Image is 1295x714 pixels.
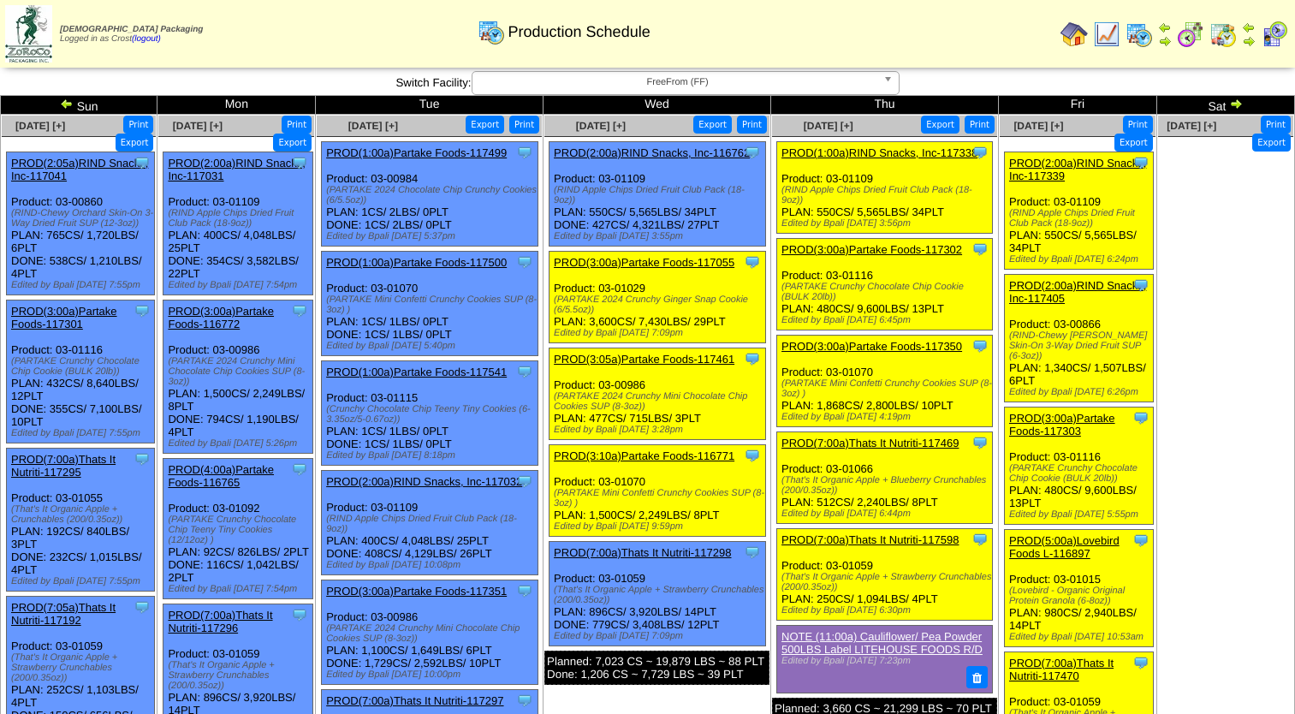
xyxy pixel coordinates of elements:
div: (That's It Organic Apple + Strawberry Crunchables (200/0.35oz)) [554,585,764,605]
button: Export [921,116,959,134]
div: Edited by Bpali [DATE] 5:37pm [326,231,537,241]
div: Edited by Bpali [DATE] 7:54pm [168,280,312,290]
div: Edited by Bpali [DATE] 10:53am [1009,632,1153,642]
a: PROD(1:00a)Partake Foods-117499 [326,146,507,159]
img: Tooltip [516,363,533,380]
div: Planned: 7,023 CS ~ 19,879 LBS ~ 88 PLT Done: 1,206 CS ~ 7,729 LBS ~ 39 PLT [544,651,769,685]
img: calendarprod.gif [478,18,505,45]
img: calendarblend.gif [1177,21,1204,48]
img: Tooltip [291,461,308,478]
a: [DATE] [+] [15,120,65,132]
button: Print [509,116,539,134]
img: Tooltip [291,302,308,319]
button: Export [273,134,312,152]
a: [DATE] [+] [804,120,853,132]
td: Sat [1156,96,1294,115]
div: (RIND Apple Chips Dried Fruit Club Pack (18-9oz)) [781,185,992,205]
a: PROD(3:00a)Partake Foods-117303 [1009,412,1115,437]
img: Tooltip [516,253,533,271]
div: Edited by Bpali [DATE] 7:09pm [554,631,764,641]
div: Edited by Bpali [DATE] 5:40pm [326,341,537,351]
div: (That's It Organic Apple + Blueberry Crunchables (200/0.35oz)) [781,475,992,496]
a: PROD(7:00a)Thats It Nutriti-117470 [1009,657,1114,682]
a: [DATE] [+] [1013,120,1063,132]
a: [DATE] [+] [348,120,398,132]
img: arrowleft.gif [1158,21,1172,34]
img: Tooltip [134,450,151,467]
img: Tooltip [744,144,761,161]
img: Tooltip [744,447,761,464]
div: (RIND-Chewy Orchard Skin-On 3-Way Dried Fruit SUP (12-3oz)) [11,208,154,229]
div: Edited by Bpali [DATE] 10:00pm [326,669,537,680]
div: (PARTAKE Crunchy Chocolate Chip Cookie (BULK 20lb)) [1009,463,1153,484]
button: Print [737,116,767,134]
div: Edited by Bpali [DATE] 7:23pm [781,656,984,666]
td: Wed [544,96,771,115]
td: Tue [316,96,544,115]
div: Product: 03-01092 PLAN: 92CS / 826LBS / 2PLT DONE: 116CS / 1,042LBS / 2PLT [163,459,312,599]
img: Tooltip [1132,154,1149,171]
img: Tooltip [971,337,989,354]
div: Edited by Bpali [DATE] 3:56pm [781,218,992,229]
img: arrowright.gif [1229,97,1243,110]
a: PROD(2:00a)RIND Snacks, Inc-117405 [1009,279,1146,305]
a: PROD(7:00a)Thats It Nutriti-117598 [781,533,959,546]
td: Mon [157,96,316,115]
img: Tooltip [744,544,761,561]
img: calendarcustomer.gif [1261,21,1288,48]
div: Edited by Bpali [DATE] 6:24pm [1009,254,1153,265]
div: (PARTAKE 2024 Crunchy Mini Chocolate Chip Cookies SUP (8-3oz)) [326,623,537,644]
button: Export [1114,134,1153,152]
a: PROD(2:00a)RIND Snacks, Inc-116762 [554,146,750,159]
a: PROD(1:00a)Partake Foods-117500 [326,256,507,269]
span: [DATE] [+] [576,120,626,132]
td: Fri [999,96,1157,115]
a: PROD(3:00a)Partake Foods-116772 [168,305,274,330]
div: Edited by Bpali [DATE] 6:26pm [1009,387,1153,397]
img: Tooltip [134,154,151,171]
div: (PARTAKE Crunchy Chocolate Chip Teeny Tiny Cookies (12/12oz) ) [168,515,312,545]
button: Export [1252,134,1291,152]
a: PROD(3:00a)Partake Foods-117351 [326,585,507,598]
td: Thu [771,96,999,115]
a: PROD(3:00a)Partake Foods-117301 [11,305,117,330]
a: PROD(2:00a)RIND Snacks, Inc-117339 [1009,157,1146,182]
div: Edited by Bpali [DATE] 7:55pm [11,428,154,438]
div: Edited by Bpali [DATE] 10:08pm [326,560,537,570]
div: (RIND Apple Chips Dried Fruit Club Pack (18-9oz)) [326,514,537,534]
img: Tooltip [1132,277,1149,294]
a: PROD(1:00a)Partake Foods-117541 [326,366,507,378]
a: PROD(7:00a)Thats It Nutriti-117298 [554,546,731,559]
a: PROD(3:00a)Partake Foods-117350 [781,340,962,353]
div: Product: 03-01115 PLAN: 1CS / 1LBS / 0PLT DONE: 1CS / 1LBS / 0PLT [322,361,538,466]
div: Edited by Bpali [DATE] 3:28pm [554,425,764,435]
div: (PARTAKE Mini Confetti Crunchy Cookies SUP (8‐3oz) ) [781,378,992,399]
img: Tooltip [744,253,761,271]
a: PROD(2:00a)RIND Snacks, Inc-117032 [326,475,522,488]
div: Product: 03-00984 PLAN: 1CS / 2LBS / 0PLT DONE: 1CS / 2LBS / 0PLT [322,142,538,247]
img: arrowright.gif [1158,34,1172,48]
img: home.gif [1060,21,1088,48]
div: Product: 03-01116 PLAN: 432CS / 8,640LBS / 12PLT DONE: 355CS / 7,100LBS / 10PLT [7,300,155,443]
a: (logout) [132,34,161,44]
div: Edited by Bpali [DATE] 5:55pm [1009,509,1153,520]
span: [DEMOGRAPHIC_DATA] Packaging [60,25,203,34]
div: Edited by Bpali [DATE] 9:59pm [554,521,764,532]
img: Tooltip [971,434,989,451]
div: Product: 03-01059 PLAN: 250CS / 1,094LBS / 4PLT [777,529,993,621]
a: PROD(1:00a)RIND Snacks, Inc-117338 [781,146,977,159]
div: (RIND Apple Chips Dried Fruit Club Pack (18-9oz)) [168,208,312,229]
img: Tooltip [291,606,308,623]
button: Export [693,116,732,134]
a: PROD(2:00a)RIND Snacks, Inc-117031 [168,157,305,182]
a: PROD(7:00a)Thats It Nutriti-117296 [168,609,272,634]
button: Delete Note [966,666,989,688]
a: [DATE] [+] [173,120,223,132]
a: PROD(2:05a)RIND Snacks, Inc-117041 [11,157,148,182]
div: Edited by Bpali [DATE] 7:54pm [168,584,312,594]
img: arrowright.gif [1242,34,1256,48]
a: PROD(5:00a)Lovebird Foods L-116897 [1009,534,1120,560]
img: Tooltip [516,473,533,490]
